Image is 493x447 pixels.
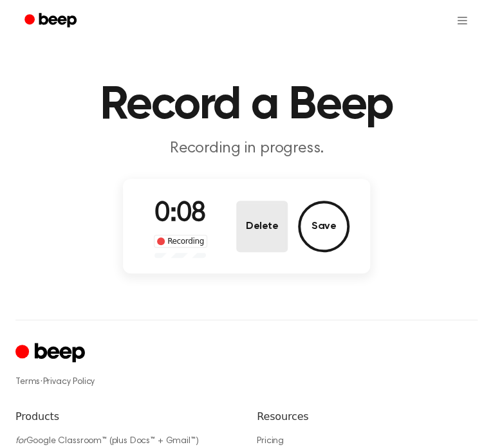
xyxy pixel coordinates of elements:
[15,437,26,446] i: for
[257,409,478,424] h6: Resources
[257,437,284,446] a: Pricing
[43,378,95,387] a: Privacy Policy
[154,201,206,228] span: 0:08
[236,201,288,252] button: Delete Audio Record
[15,139,478,158] p: Recording in progress.
[15,409,236,424] h6: Products
[15,82,478,129] h1: Record a Beep
[15,8,88,33] a: Beep
[15,376,478,388] div: ·
[15,437,198,446] a: forGoogle Classroom™ (plus Docs™ + Gmail™)
[15,341,88,366] a: Cruip
[15,378,40,387] a: Terms
[298,201,349,252] button: Save Audio Record
[447,5,478,36] button: Open menu
[154,235,207,248] div: Recording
